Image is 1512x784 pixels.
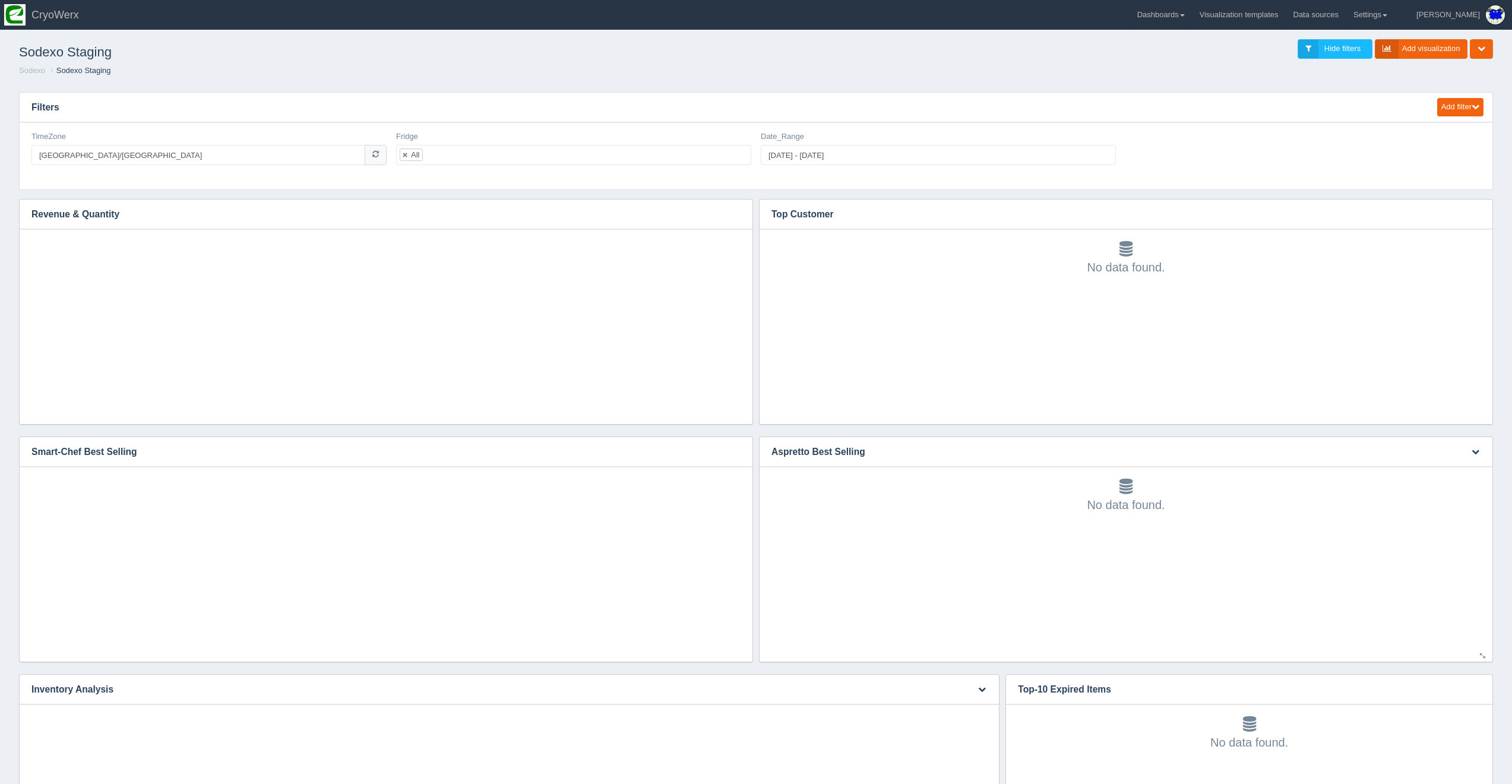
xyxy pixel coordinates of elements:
[771,479,1481,513] div: No data found.
[20,200,735,229] h3: Revenue & Quantity
[1375,39,1468,59] a: Add visualization
[20,93,1426,122] h3: Filters
[1006,675,1475,704] h3: Top-10 Expired Items
[20,675,963,704] h3: Inventory Analysis
[4,4,26,26] img: so2zg2bv3y2ub16hxtjr.png
[396,131,418,143] label: Fridge
[1437,98,1483,116] button: Add filter
[1486,5,1505,24] img: Profile Picture
[1416,3,1480,27] div: [PERSON_NAME]
[20,437,735,467] h3: Smart-Chef Best Selling
[1298,39,1372,59] a: Hide filters
[1018,716,1481,751] div: No data found.
[31,131,66,143] label: TimeZone
[761,131,804,143] label: Date_Range
[19,66,45,75] a: Sodexo
[771,241,1481,276] div: No data found.
[1324,44,1361,53] span: Hide filters
[411,151,419,159] div: All
[760,200,1475,229] h3: Top Customer
[760,437,1456,467] h3: Aspretto Best Selling
[31,9,79,21] span: CryoWerx
[19,39,756,65] h1: Sodexo Staging
[48,65,111,77] li: Sodexo Staging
